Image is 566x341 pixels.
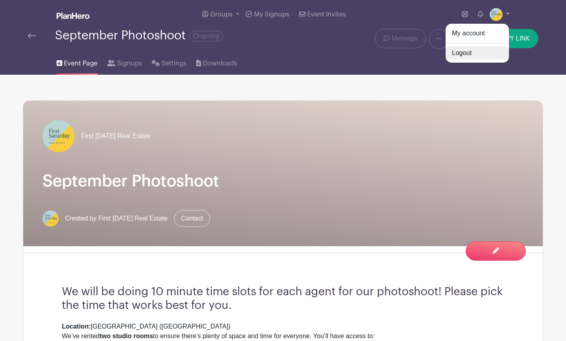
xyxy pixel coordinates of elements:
[64,59,98,68] span: Event Page
[28,33,36,39] img: back-arrow-29a5d9b10d5bd6ae65dc969a981735edf675c4d7a1fe02e03b50dbd4ba3cdb55.svg
[57,12,90,19] img: logo_white-6c42ec7e38ccf1d336a20a19083b03d10ae64f83f12c07503d8b9e83406b4c7d.svg
[203,59,237,68] span: Downloads
[152,49,187,75] a: Settings
[490,8,503,21] img: Untitled%20design%20copy.jpg
[210,11,233,18] span: Groups
[100,333,153,339] strong: two studio rooms
[446,47,509,59] a: Logout
[307,11,346,18] span: Event Invites
[117,59,142,68] span: Signups
[497,35,530,42] span: COPY LINK
[189,31,223,41] span: Ongoing
[174,210,210,227] a: Contact
[196,49,237,75] a: Downloads
[57,49,98,75] a: Event Page
[43,210,59,227] img: Untitled%20design%20copy.jpg
[254,11,289,18] span: My Signups
[446,27,509,40] a: My account
[43,120,75,152] img: FS_Social_icon.jpg
[107,49,142,75] a: Signups
[62,285,504,312] h3: We will be doing 10 minute time slots for each agent for our photoshoot! Please pick the time tha...
[65,214,168,223] span: Created by First [DATE] Real Estate
[445,23,509,63] div: Groups
[62,323,91,330] strong: Location:
[161,59,187,68] span: Settings
[43,172,523,191] h1: September Photoshoot
[55,29,223,42] div: September Photoshoot
[81,131,151,141] span: First [DATE] Real Estate
[375,29,426,48] a: Message
[391,34,417,43] span: Message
